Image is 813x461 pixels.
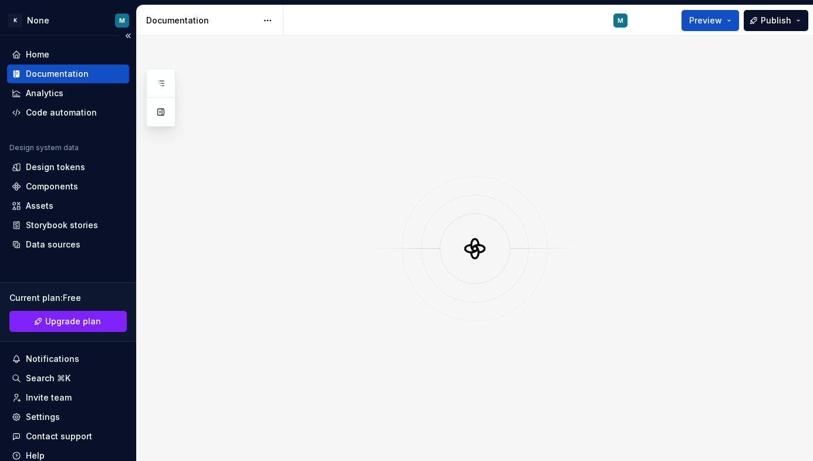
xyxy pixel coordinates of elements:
[26,372,70,384] div: Search ⌘K
[120,28,136,44] button: Collapse sidebar
[8,13,22,28] div: K
[7,388,129,407] a: Invite team
[7,158,129,177] a: Design tokens
[26,107,97,118] div: Code automation
[9,311,127,332] a: Upgrade plan
[744,10,808,31] button: Publish
[26,200,53,212] div: Assets
[26,161,85,173] div: Design tokens
[26,431,92,442] div: Contact support
[7,84,129,103] a: Analytics
[7,427,129,446] button: Contact support
[26,68,89,80] div: Documentation
[7,177,129,196] a: Components
[26,219,98,231] div: Storybook stories
[7,350,129,368] button: Notifications
[26,87,63,99] div: Analytics
[7,45,129,64] a: Home
[26,392,72,404] div: Invite team
[7,103,129,122] a: Code automation
[26,181,78,192] div: Components
[618,16,623,25] div: M
[682,10,739,31] button: Preview
[7,408,129,426] a: Settings
[45,316,101,327] span: Upgrade plan
[146,15,257,26] div: Documentation
[26,353,79,365] div: Notifications
[7,216,129,235] a: Storybook stories
[2,8,134,33] button: KNoneM
[27,15,49,26] div: None
[26,239,80,250] div: Data sources
[9,292,127,304] div: Current plan : Free
[119,16,125,25] div: M
[7,369,129,388] button: Search ⌘K
[7,196,129,215] a: Assets
[689,15,722,26] span: Preview
[7,235,129,254] a: Data sources
[9,143,79,152] div: Design system data
[26,49,49,60] div: Home
[26,411,60,423] div: Settings
[761,15,791,26] span: Publish
[7,65,129,83] a: Documentation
